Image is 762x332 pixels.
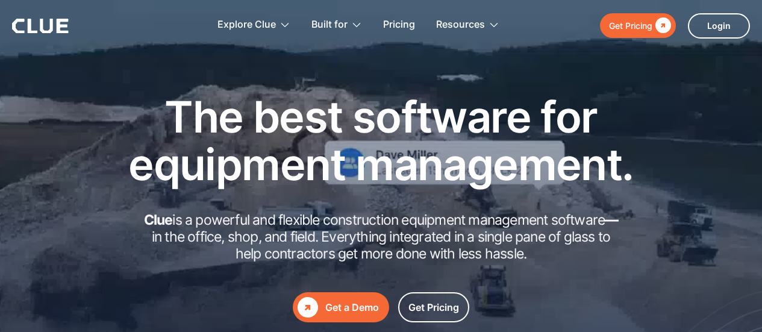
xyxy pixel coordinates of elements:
[110,93,652,188] h1: The best software for equipment management.
[609,18,652,33] div: Get Pricing
[600,13,676,38] a: Get Pricing
[652,18,671,33] div: 
[398,292,469,322] a: Get Pricing
[311,6,348,44] div: Built for
[436,6,485,44] div: Resources
[325,300,379,315] div: Get a Demo
[383,6,415,44] a: Pricing
[408,300,459,315] div: Get Pricing
[311,6,362,44] div: Built for
[217,6,276,44] div: Explore Clue
[293,292,389,322] a: Get a Demo
[144,211,173,228] strong: Clue
[605,211,618,228] strong: —
[436,6,499,44] div: Resources
[688,13,750,39] a: Login
[298,297,318,318] div: 
[217,6,290,44] div: Explore Clue
[140,212,622,262] h2: is a powerful and flexible construction equipment management software in the office, shop, and fi...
